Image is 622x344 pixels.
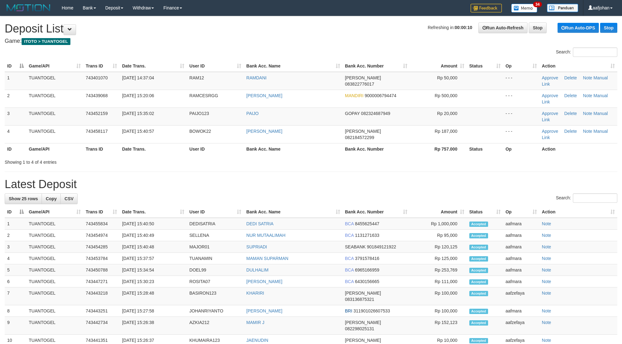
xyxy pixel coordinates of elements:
[354,308,390,313] span: Copy 311901026607533 to clipboard
[120,60,187,72] th: Date Trans.: activate to sort column ascending
[83,60,120,72] th: Trans ID: activate to sort column ascending
[187,60,244,72] th: User ID: activate to sort column ascending
[5,193,42,204] a: Show 25 rows
[5,305,26,317] td: 8
[437,111,457,116] span: Rp 20,000
[345,75,381,80] span: [PERSON_NAME]
[573,47,617,57] input: Search:
[503,107,539,125] td: - - -
[410,305,467,317] td: Rp 100,000
[542,75,558,80] a: Approve
[120,276,187,287] td: [DATE] 15:30:23
[83,264,120,276] td: 743450788
[435,129,457,134] span: Rp 187,000
[542,291,551,296] a: Note
[503,72,539,90] td: - - -
[345,297,374,302] span: Copy 083136875321 to clipboard
[503,230,539,241] td: aafmara
[467,206,503,218] th: Status: activate to sort column ascending
[533,2,542,7] span: 34
[120,253,187,264] td: [DATE] 15:37:57
[469,309,488,314] span: Accepted
[542,111,608,122] a: Manual Link
[5,230,26,241] td: 2
[469,320,488,326] span: Accepted
[410,253,467,264] td: Rp 125,000
[345,308,352,313] span: BRI
[244,143,342,155] th: Bank Acc. Name
[542,256,551,261] a: Note
[355,233,379,238] span: Copy 1131271633 to clipboard
[26,107,83,125] td: TUANTOGEL
[355,221,379,226] span: Copy 8455625447 to clipboard
[428,25,472,30] span: Refreshing in:
[542,267,551,272] a: Note
[345,129,381,134] span: [PERSON_NAME]
[345,111,360,116] span: GOPAY
[437,75,457,80] span: Rp 50,000
[246,291,264,296] a: KHARIRI
[542,233,551,238] a: Note
[503,143,539,155] th: Op
[410,218,467,230] td: Rp 1,000,000
[187,276,244,287] td: ROSITA07
[5,107,26,125] td: 3
[583,75,592,80] a: Note
[558,23,599,33] a: Run Auto-DPS
[5,317,26,335] td: 9
[26,317,83,335] td: TUANTOGEL
[542,93,608,104] a: Manual Link
[83,276,120,287] td: 743447271
[345,326,374,331] span: Copy 082298025131 to clipboard
[511,4,538,12] img: Button%20Memo.svg
[26,241,83,253] td: TUANTOGEL
[246,233,285,238] a: NUR MUTAALIMAH
[410,143,467,155] th: Rp 757.000
[556,193,617,203] label: Search:
[469,222,488,227] span: Accepted
[42,193,61,204] a: Copy
[244,206,342,218] th: Bank Acc. Name: activate to sort column ascending
[503,264,539,276] td: aafmara
[189,75,204,80] span: RAM12
[246,129,282,134] a: [PERSON_NAME]
[542,221,551,226] a: Note
[120,264,187,276] td: [DATE] 15:34:54
[343,60,410,72] th: Bank Acc. Number: activate to sort column ascending
[361,111,390,116] span: Copy 082324687949 to clipboard
[26,305,83,317] td: TUANTOGEL
[26,218,83,230] td: TUANTOGEL
[120,230,187,241] td: [DATE] 15:40:49
[187,264,244,276] td: DOEL99
[410,241,467,253] td: Rp 120,125
[244,60,342,72] th: Bank Acc. Name: activate to sort column ascending
[246,256,288,261] a: MAMAN SUPARMAN
[5,206,26,218] th: ID: activate to sort column descending
[469,256,488,262] span: Accepted
[9,196,38,201] span: Show 25 rows
[542,129,608,140] a: Manual Link
[345,256,354,261] span: BCA
[22,38,70,45] span: ITOTO > TUANTOGEL
[246,308,282,313] a: [PERSON_NAME]
[64,196,74,201] span: CSV
[5,218,26,230] td: 1
[83,206,120,218] th: Trans ID: activate to sort column ascending
[410,206,467,218] th: Amount: activate to sort column ascending
[120,241,187,253] td: [DATE] 15:40:48
[5,276,26,287] td: 6
[120,206,187,218] th: Date Trans.: activate to sort column ascending
[187,241,244,253] td: MAJOR01
[345,267,354,272] span: BCA
[26,230,83,241] td: TUANTOGEL
[564,93,577,98] a: Delete
[345,291,381,296] span: [PERSON_NAME]
[246,320,264,325] a: MAMIR J
[542,308,551,313] a: Note
[478,22,528,33] a: Run Auto-Refresh
[345,244,366,249] span: SEABANK
[26,206,83,218] th: Game/API: activate to sort column ascending
[355,267,379,272] span: Copy 6965166959 to clipboard
[345,93,364,98] span: MANDIRI
[187,143,244,155] th: User ID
